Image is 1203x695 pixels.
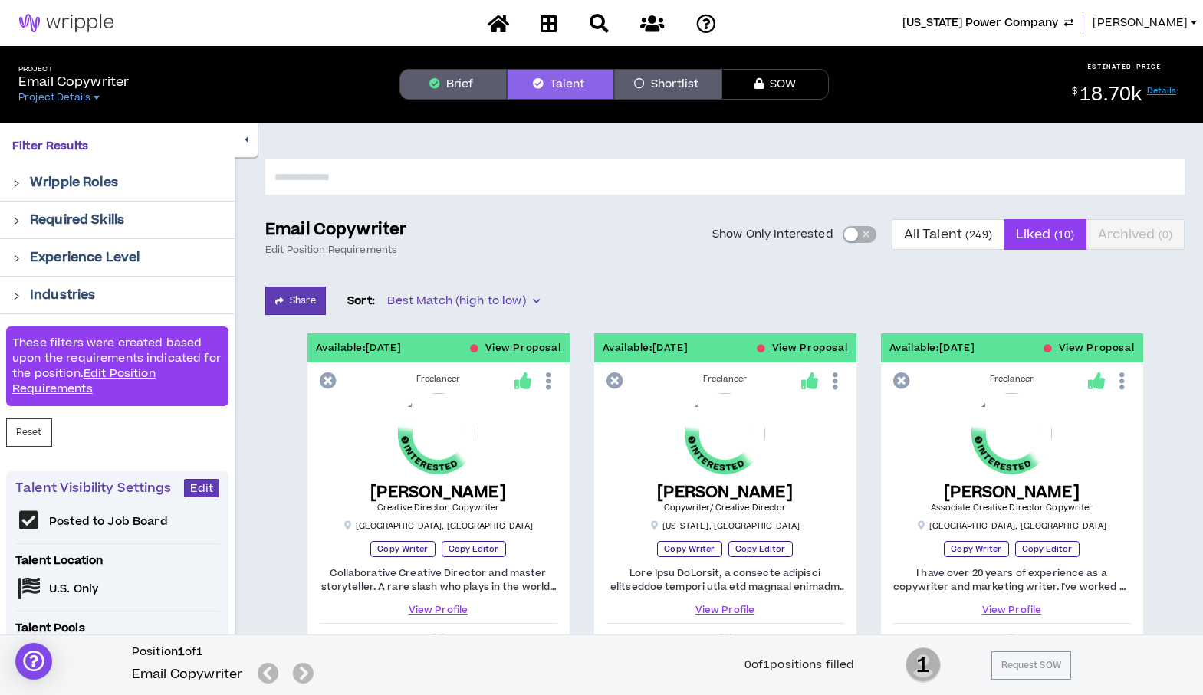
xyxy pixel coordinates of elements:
[1054,228,1075,242] small: ( 10 )
[650,520,800,532] p: [US_STATE] , [GEOGRAPHIC_DATA]
[15,643,52,680] div: Open Intercom Messenger
[1072,85,1077,98] sup: $
[184,479,219,497] button: Edit
[12,217,21,225] span: right
[178,644,185,660] b: 1
[132,665,243,684] h5: Email Copywriter
[316,341,402,356] p: Available: [DATE]
[320,373,557,385] div: Freelancer
[320,566,557,594] p: Collaborative Creative Director and master storyteller. A rare slash who plays in the worlds of w...
[320,603,557,617] a: View Profile
[1059,333,1135,362] button: View Proposal
[12,179,21,188] span: right
[944,541,1008,557] p: Copy Writer
[603,341,689,356] p: Available: [DATE]
[265,219,406,241] p: Email Copywriter
[12,366,156,397] a: Edit Position Requirements
[442,541,506,557] p: Copy Editor
[971,393,1052,474] img: TmP6sUGQxhqhM4uGgG0c3LXiGKcuuTpmK78WBclz.png
[606,566,844,594] p: Lore Ipsu DoLorsit, a consecte adipisci elitseddoe tempori utla etd magnaal enimadm ve Qui Nost. ...
[721,69,829,100] button: SOW
[685,393,765,474] img: sCgxhlYRssK4EppkM4OdNDaQZZXTOclsslVaZnyy.png
[744,657,855,674] div: 0 of 1 positions filled
[664,502,787,513] span: Copywriter/ Creative Director
[30,211,124,229] p: Required Skills
[1080,81,1142,108] span: 18.70k
[965,228,992,242] small: ( 249 )
[772,333,848,362] button: View Proposal
[398,393,478,474] img: rtKEGJw85V2kqqghcA9DJNjoy2l9a545ewVu8eOn.png
[132,644,320,660] h6: Position of 1
[906,646,941,684] span: 1
[30,173,118,192] p: Wripple Roles
[507,69,614,100] button: Talent
[12,138,222,155] p: Filter Results
[1087,62,1162,71] p: ESTIMATED PRICE
[606,373,844,385] div: Freelancer
[1098,216,1172,253] span: Archived
[12,292,21,300] span: right
[843,226,876,243] button: Show Only Interested
[1015,541,1080,557] p: Copy Editor
[377,502,499,513] span: Creative Director, Copywriter
[6,326,228,406] div: These filters were created based upon the requirements indicated for the position.
[1147,85,1177,97] a: Details
[657,483,793,502] h5: [PERSON_NAME]
[728,541,793,557] p: Copy Editor
[49,514,168,529] p: Posted to Job Board
[485,333,561,362] button: View Proposal
[893,603,1131,617] a: View Profile
[889,341,975,356] p: Available: [DATE]
[30,286,95,304] p: Industries
[931,483,1093,502] h5: [PERSON_NAME]
[991,651,1071,680] button: Request SOW
[347,293,376,310] p: Sort:
[18,73,129,91] p: Email Copywriter
[265,287,326,315] button: Share
[265,244,397,256] a: Edit Position Requirements
[614,69,721,100] button: Shortlist
[917,520,1107,532] p: [GEOGRAPHIC_DATA] , [GEOGRAPHIC_DATA]
[931,502,1093,513] span: Associate Creative Director Copywriter
[712,227,833,242] span: Show Only Interested
[1093,15,1188,31] span: [PERSON_NAME]
[18,91,90,103] span: Project Details
[606,603,844,617] a: View Profile
[343,520,534,532] p: [GEOGRAPHIC_DATA] , [GEOGRAPHIC_DATA]
[399,69,507,100] button: Brief
[1016,216,1074,253] span: Liked
[18,65,129,74] h5: Project
[902,15,1073,31] button: [US_STATE] Power Company
[657,541,721,557] p: Copy Writer
[30,248,140,267] p: Experience Level
[15,479,184,497] p: Talent Visibility Settings
[370,483,506,502] h5: [PERSON_NAME]
[6,418,52,447] button: Reset
[12,254,21,263] span: right
[893,566,1131,594] p: I have over 20 years of experience as a copywriter and marketing writer. I've worked at ad agenci...
[190,481,213,496] span: Edit
[902,15,1058,31] span: Georgia Power Company
[904,216,992,253] span: All Talent
[1159,228,1172,242] small: ( 0 )
[387,290,539,313] span: Best Match (high to low)
[370,541,435,557] p: Copy Writer
[893,373,1131,385] div: Freelancer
